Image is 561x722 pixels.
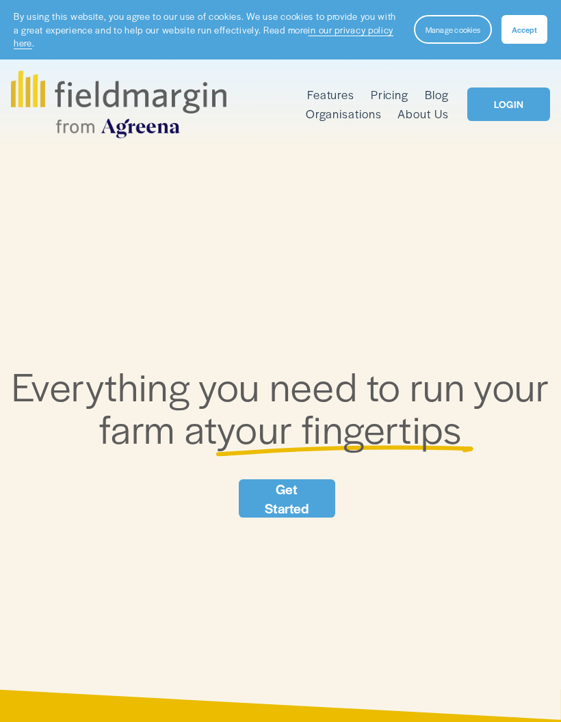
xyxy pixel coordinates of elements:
a: Pricing [371,85,408,105]
span: your fingertips [217,400,462,455]
button: Manage cookies [414,15,492,44]
a: Blog [425,85,449,105]
img: fieldmargin.com [11,70,226,139]
span: Accept [512,24,537,35]
p: By using this website, you agree to our use of cookies. We use cookies to provide you with a grea... [14,10,400,50]
a: LOGIN [467,88,549,121]
span: Everything you need to run your farm at [12,358,559,455]
button: Accept [501,15,547,44]
span: Features [307,86,354,103]
a: Get Started [239,479,335,518]
a: folder dropdown [307,85,354,105]
a: Organisations [306,104,382,124]
a: in our privacy policy here [14,23,393,50]
span: Manage cookies [426,24,480,35]
a: About Us [397,104,448,124]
